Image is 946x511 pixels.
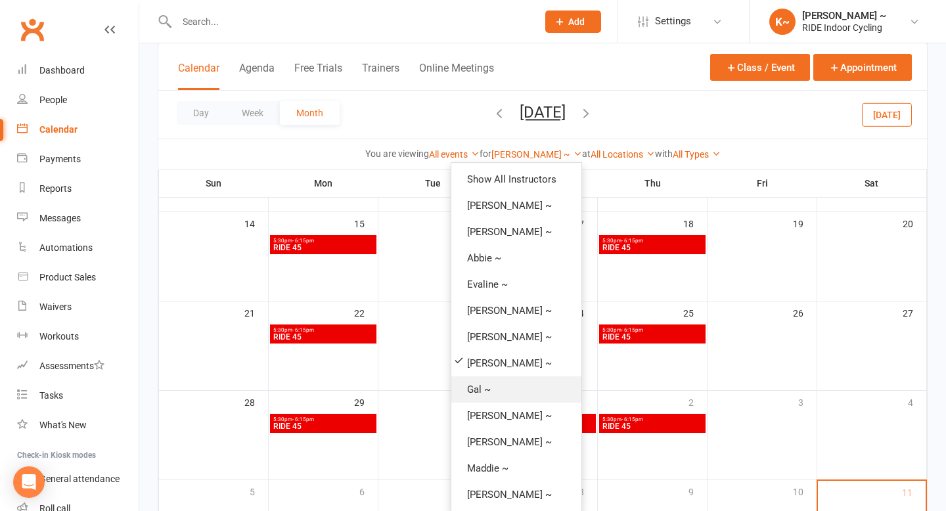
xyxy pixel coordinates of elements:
[451,324,581,350] a: [PERSON_NAME] ~
[908,391,926,412] div: 4
[273,327,374,333] span: 5:30pm
[159,169,269,197] th: Sun
[802,10,886,22] div: [PERSON_NAME] ~
[239,62,275,90] button: Agenda
[902,481,926,502] div: 11
[545,11,601,33] button: Add
[17,292,139,322] a: Waivers
[903,301,926,323] div: 27
[273,416,374,422] span: 5:30pm
[244,212,268,234] div: 14
[17,115,139,144] a: Calendar
[520,103,566,122] button: [DATE]
[39,390,63,401] div: Tasks
[568,16,585,27] span: Add
[451,455,581,481] a: Maddie ~
[39,301,72,312] div: Waivers
[16,13,49,46] a: Clubworx
[683,301,707,323] div: 25
[39,361,104,371] div: Assessments
[17,322,139,351] a: Workouts
[793,301,817,323] div: 26
[17,263,139,292] a: Product Sales
[292,238,314,244] span: - 6:15pm
[39,272,96,282] div: Product Sales
[280,101,340,125] button: Month
[17,85,139,115] a: People
[39,154,81,164] div: Payments
[683,212,707,234] div: 18
[813,54,912,81] button: Appointment
[39,420,87,430] div: What's New
[39,331,79,342] div: Workouts
[451,166,581,192] a: Show All Instructors
[419,62,494,90] button: Online Meetings
[294,62,342,90] button: Free Trials
[451,429,581,455] a: [PERSON_NAME] ~
[269,169,378,197] th: Mon
[602,244,703,252] span: RIDE 45
[354,212,378,234] div: 15
[793,212,817,234] div: 19
[39,124,78,135] div: Calendar
[579,391,597,412] div: 1
[798,391,817,412] div: 3
[480,148,491,159] strong: for
[250,480,268,502] div: 5
[602,238,703,244] span: 5:30pm
[688,480,707,502] div: 9
[598,169,708,197] th: Thu
[17,411,139,440] a: What's New
[710,54,810,81] button: Class / Event
[862,102,912,126] button: [DATE]
[451,245,581,271] a: Abbie ~
[273,244,374,252] span: RIDE 45
[708,169,817,197] th: Fri
[673,149,721,160] a: All Types
[802,22,886,33] div: RIDE Indoor Cycling
[354,301,378,323] div: 22
[451,219,581,245] a: [PERSON_NAME] ~
[491,149,582,160] a: [PERSON_NAME] ~
[39,65,85,76] div: Dashboard
[903,212,926,234] div: 20
[292,416,314,422] span: - 6:15pm
[273,422,374,430] span: RIDE 45
[817,169,927,197] th: Sat
[273,333,374,341] span: RIDE 45
[17,464,139,494] a: General attendance kiosk mode
[354,391,378,412] div: 29
[579,480,597,502] div: 8
[292,327,314,333] span: - 6:15pm
[17,174,139,204] a: Reports
[244,301,268,323] div: 21
[451,403,581,429] a: [PERSON_NAME] ~
[13,466,45,498] div: Open Intercom Messenger
[17,204,139,233] a: Messages
[244,391,268,412] div: 28
[177,101,225,125] button: Day
[655,7,691,36] span: Settings
[621,416,643,422] span: - 6:15pm
[451,376,581,403] a: Gal ~
[17,233,139,263] a: Automations
[451,271,581,298] a: Evaline ~
[17,351,139,381] a: Assessments
[17,381,139,411] a: Tasks
[602,333,703,341] span: RIDE 45
[173,12,528,31] input: Search...
[602,422,703,430] span: RIDE 45
[429,149,480,160] a: All events
[359,480,378,502] div: 6
[39,213,81,223] div: Messages
[655,148,673,159] strong: with
[582,148,591,159] strong: at
[602,327,703,333] span: 5:30pm
[574,301,597,323] div: 24
[225,101,280,125] button: Week
[39,242,93,253] div: Automations
[769,9,796,35] div: K~
[378,169,488,197] th: Tue
[621,238,643,244] span: - 6:15pm
[574,212,597,234] div: 17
